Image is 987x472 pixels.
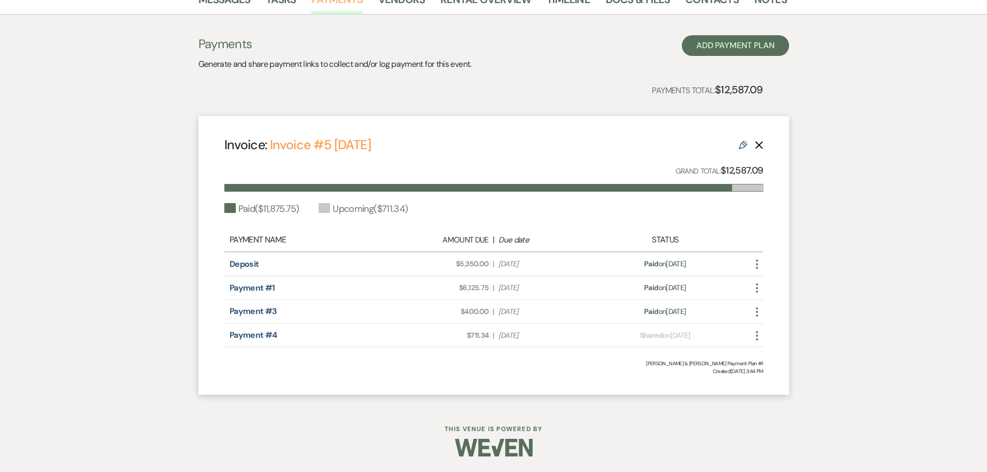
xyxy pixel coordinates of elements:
[319,202,408,216] div: Upcoming ( $711.34 )
[498,306,594,317] span: [DATE]
[224,202,299,216] div: Paid ( $11,875.75 )
[644,283,658,292] span: Paid
[230,330,277,340] a: Payment #4
[599,306,731,317] div: on [DATE]
[230,234,388,246] div: Payment Name
[393,282,489,293] span: $6,125.75
[224,367,763,375] span: Created: [DATE] 3:44 PM
[644,259,658,268] span: Paid
[676,163,763,178] p: Grand Total:
[493,330,494,341] span: |
[644,307,658,316] span: Paid
[224,136,371,154] h4: Invoice:
[393,306,489,317] span: $400.00
[599,282,731,293] div: on [DATE]
[224,360,763,367] div: [PERSON_NAME] & [PERSON_NAME] Payment Plan #1
[393,330,489,341] span: $711.34
[230,282,275,293] a: Payment #1
[599,259,731,269] div: on [DATE]
[721,164,763,177] strong: $12,587.09
[455,430,533,466] img: Weven Logo
[715,83,763,96] strong: $12,587.09
[599,330,731,341] div: on [DATE]
[498,234,594,246] div: Due date
[393,259,489,269] span: $5,350.00
[682,35,789,56] button: Add Payment Plan
[640,331,663,340] span: Shared
[230,259,259,269] a: Deposit
[198,58,471,71] p: Generate and share payment links to collect and/or log payment for this event.
[270,136,371,153] a: Invoice #5 [DATE]
[498,330,594,341] span: [DATE]
[493,259,494,269] span: |
[493,282,494,293] span: |
[493,306,494,317] span: |
[652,81,763,98] p: Payments Total:
[198,35,471,53] h3: Payments
[498,259,594,269] span: [DATE]
[599,234,731,246] div: Status
[230,306,277,317] a: Payment #3
[388,234,599,246] div: |
[498,282,594,293] span: [DATE]
[393,234,489,246] div: Amount Due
